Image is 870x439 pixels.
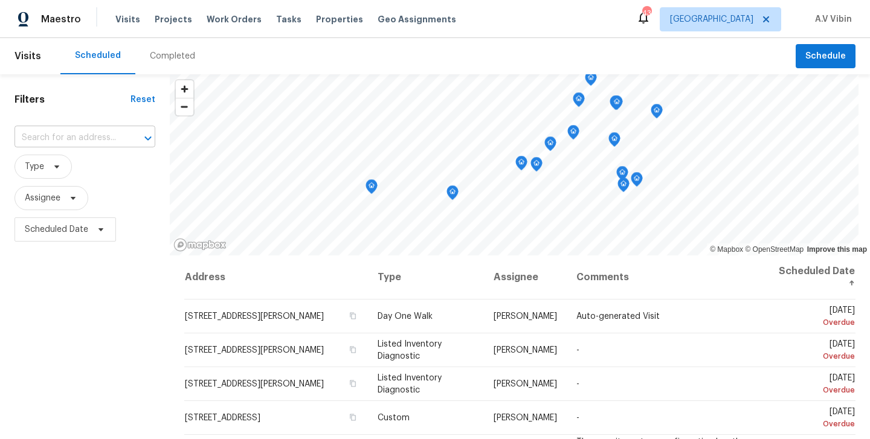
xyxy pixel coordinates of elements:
[778,408,855,430] span: [DATE]
[810,13,852,25] span: A.V Vibin
[173,238,227,252] a: Mapbox homepage
[150,50,195,62] div: Completed
[276,15,301,24] span: Tasks
[185,346,324,354] span: [STREET_ADDRESS][PERSON_NAME]
[378,374,442,394] span: Listed Inventory Diagnostic
[378,312,433,321] span: Day One Walk
[651,104,663,123] div: Map marker
[494,380,557,388] span: [PERSON_NAME]
[807,245,867,254] a: Improve this map
[796,44,855,69] button: Schedule
[745,245,804,254] a: OpenStreetMap
[530,157,543,176] div: Map marker
[515,156,527,175] div: Map marker
[184,255,368,300] th: Address
[710,245,743,254] a: Mapbox
[378,414,410,422] span: Custom
[484,255,567,300] th: Assignee
[347,344,358,355] button: Copy Address
[585,71,597,90] div: Map marker
[805,49,846,64] span: Schedule
[778,384,855,396] div: Overdue
[368,255,483,300] th: Type
[14,129,121,147] input: Search for an address...
[494,312,557,321] span: [PERSON_NAME]
[778,418,855,430] div: Overdue
[185,312,324,321] span: [STREET_ADDRESS][PERSON_NAME]
[567,125,579,144] div: Map marker
[567,255,768,300] th: Comments
[378,13,456,25] span: Geo Assignments
[608,132,620,151] div: Map marker
[170,74,859,255] canvas: Map
[378,340,442,360] span: Listed Inventory Diagnostic
[446,185,459,204] div: Map marker
[576,346,579,354] span: -
[576,414,579,422] span: -
[130,94,155,106] div: Reset
[115,13,140,25] span: Visits
[366,179,378,198] div: Map marker
[316,13,363,25] span: Properties
[347,310,358,321] button: Copy Address
[610,95,622,114] div: Map marker
[494,346,557,354] span: [PERSON_NAME]
[494,414,557,422] span: [PERSON_NAME]
[778,316,855,328] div: Overdue
[778,350,855,362] div: Overdue
[25,192,60,204] span: Assignee
[25,161,44,173] span: Type
[176,80,193,98] button: Zoom in
[25,223,88,236] span: Scheduled Date
[155,13,192,25] span: Projects
[207,13,262,25] span: Work Orders
[41,13,81,25] span: Maestro
[140,130,156,147] button: Open
[778,306,855,328] span: [DATE]
[778,340,855,362] span: [DATE]
[544,136,556,155] div: Map marker
[617,178,630,196] div: Map marker
[185,380,324,388] span: [STREET_ADDRESS][PERSON_NAME]
[347,412,358,423] button: Copy Address
[611,95,623,114] div: Map marker
[75,50,121,62] div: Scheduled
[778,374,855,396] span: [DATE]
[14,94,130,106] h1: Filters
[185,414,260,422] span: [STREET_ADDRESS]
[347,378,358,389] button: Copy Address
[576,380,579,388] span: -
[616,166,628,185] div: Map marker
[670,13,753,25] span: [GEOGRAPHIC_DATA]
[14,43,41,69] span: Visits
[573,92,585,111] div: Map marker
[631,172,643,191] div: Map marker
[768,255,855,300] th: Scheduled Date ↑
[176,98,193,115] button: Zoom out
[642,7,651,19] div: 43
[576,312,660,321] span: Auto-generated Visit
